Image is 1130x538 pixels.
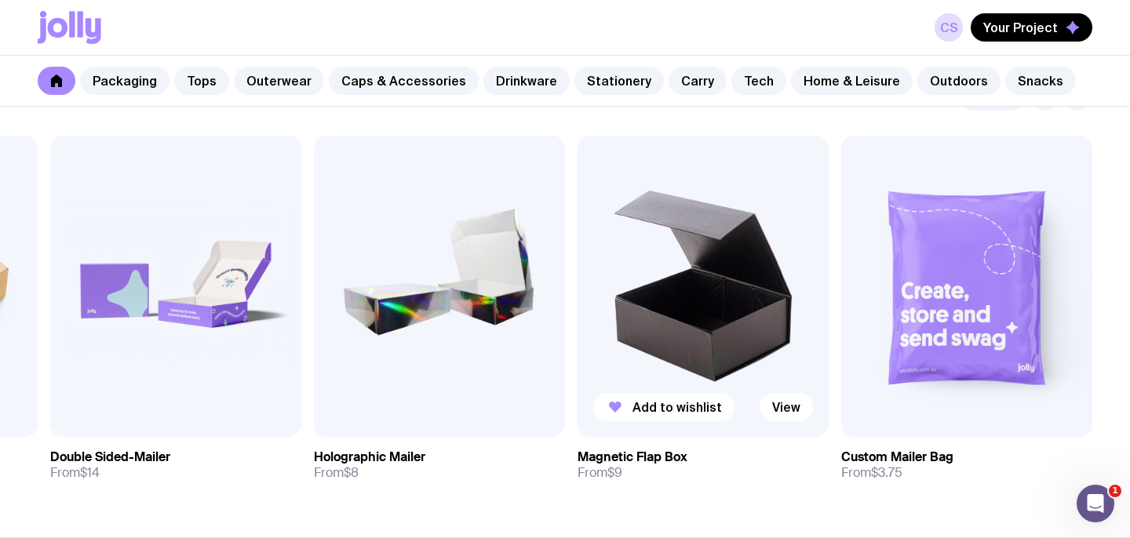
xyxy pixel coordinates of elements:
[578,437,829,493] a: Magnetic Flap BoxFrom$9
[80,464,100,481] span: $14
[971,13,1092,42] button: Your Project
[483,67,570,95] a: Drinkware
[632,399,722,415] span: Add to wishlist
[731,67,786,95] a: Tech
[174,67,229,95] a: Tops
[593,393,734,421] button: Add to wishlist
[1077,485,1114,522] iframe: Intercom live chat
[50,437,301,493] a: Double Sided-MailerFrom$14
[314,437,565,493] a: Holographic MailerFrom$8
[329,67,479,95] a: Caps & Accessories
[841,449,953,465] h3: Custom Mailer Bag
[841,465,902,481] span: From
[50,465,100,481] span: From
[578,465,622,481] span: From
[80,67,169,95] a: Packaging
[314,449,425,465] h3: Holographic Mailer
[669,67,727,95] a: Carry
[791,67,913,95] a: Home & Leisure
[574,67,664,95] a: Stationery
[841,437,1092,493] a: Custom Mailer BagFrom$3.75
[1005,67,1076,95] a: Snacks
[935,13,963,42] a: CS
[234,67,324,95] a: Outerwear
[983,20,1058,35] span: Your Project
[314,465,359,481] span: From
[871,464,902,481] span: $3.75
[917,67,1001,95] a: Outdoors
[760,393,813,421] a: View
[578,449,687,465] h3: Magnetic Flap Box
[50,449,170,465] h3: Double Sided-Mailer
[607,464,622,481] span: $9
[1109,485,1121,497] span: 1
[344,464,359,481] span: $8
